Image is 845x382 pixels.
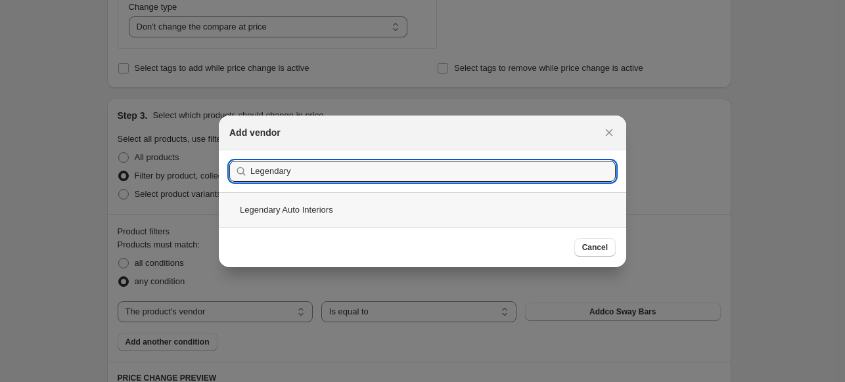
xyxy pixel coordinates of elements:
[229,126,281,139] h2: Add vendor
[219,192,626,227] div: Legendary Auto Interiors
[574,238,616,257] button: Cancel
[600,123,618,142] button: Close
[582,242,608,253] span: Cancel
[250,161,616,182] input: Search vendors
